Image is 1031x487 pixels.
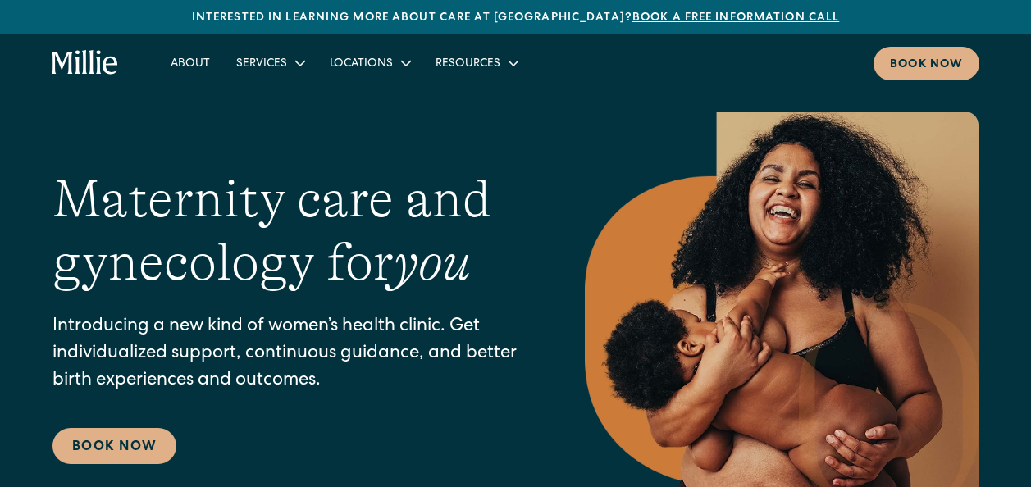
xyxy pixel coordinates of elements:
div: Services [223,49,317,76]
a: Book Now [52,428,176,464]
a: About [157,49,223,76]
div: Resources [436,56,500,73]
div: Resources [422,49,530,76]
a: Book a free information call [632,12,839,24]
div: Locations [317,49,422,76]
a: Book now [874,47,979,80]
div: Book now [890,57,963,74]
div: Services [236,56,287,73]
p: Introducing a new kind of women’s health clinic. Get individualized support, continuous guidance,... [52,314,519,395]
a: home [52,50,118,76]
div: Locations [330,56,393,73]
em: you [394,233,471,292]
h1: Maternity care and gynecology for [52,168,519,294]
